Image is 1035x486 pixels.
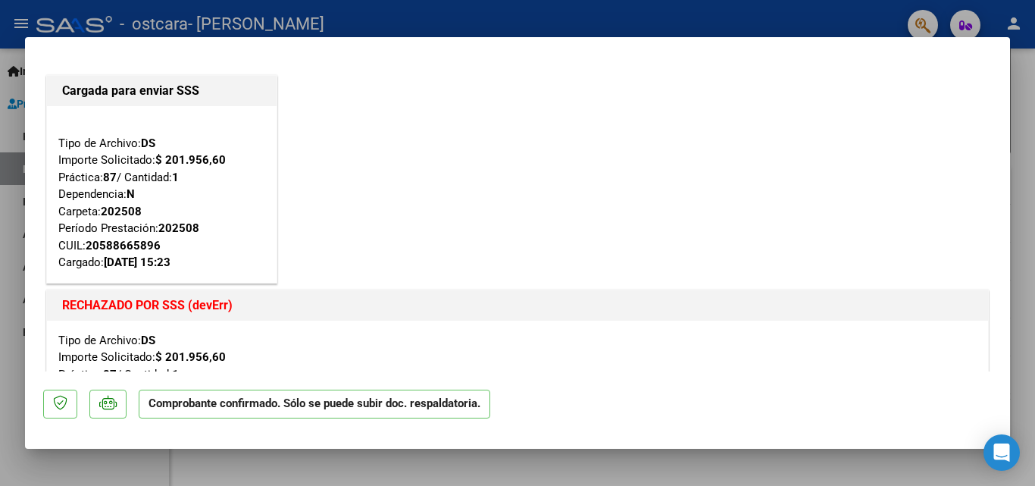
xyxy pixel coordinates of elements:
strong: $ 201.956,60 [155,350,226,364]
strong: 1 [172,171,179,184]
strong: 1 [172,368,179,381]
strong: 202508 [158,221,199,235]
strong: $ 201.956,60 [155,153,226,167]
div: 20588665896 [86,237,161,255]
strong: [DATE] 15:23 [104,256,170,269]
h1: Cargada para enviar SSS [62,82,261,100]
strong: DS [141,334,155,347]
div: Open Intercom Messenger [983,434,1020,471]
strong: DS [141,136,155,150]
div: Tipo de Archivo: Importe Solicitado: Práctica: / Cantidad: Dependencia: Carpeta: Período Prestaci... [58,118,265,271]
strong: 87 [103,171,117,184]
div: Tipo de Archivo: Importe Solicitado: Práctica: / Cantidad: Dependencia: Carpeta: Período de Prest... [58,332,977,486]
h1: RECHAZADO POR SSS (devErr) [62,296,973,315]
strong: 202508 [101,205,142,218]
p: Comprobante confirmado. Sólo se puede subir doc. respaldatoria. [139,390,490,419]
strong: 87 [103,368,117,381]
strong: N [127,187,135,201]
